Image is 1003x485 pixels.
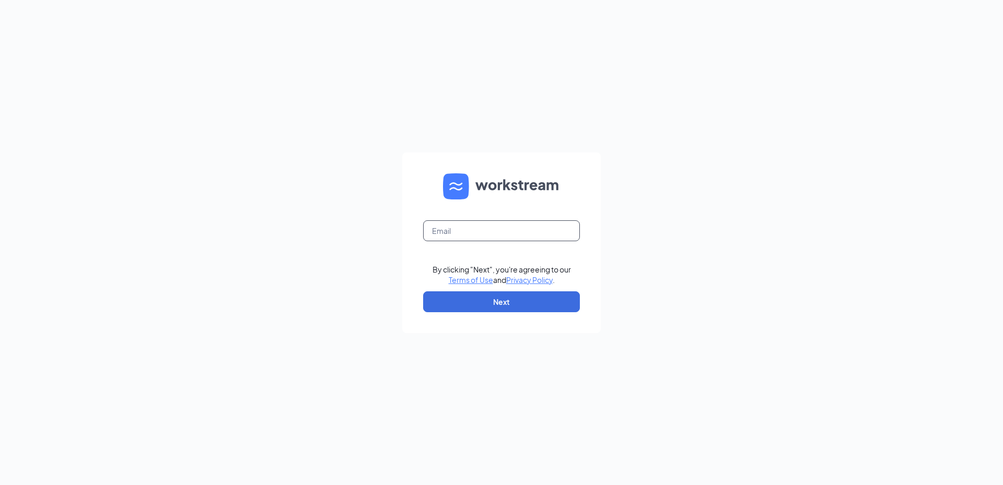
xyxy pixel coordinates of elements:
a: Terms of Use [449,275,493,285]
a: Privacy Policy [506,275,553,285]
button: Next [423,291,580,312]
input: Email [423,220,580,241]
div: By clicking "Next", you're agreeing to our and . [433,264,571,285]
img: WS logo and Workstream text [443,173,560,199]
